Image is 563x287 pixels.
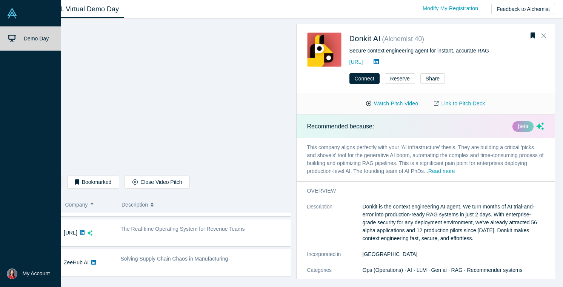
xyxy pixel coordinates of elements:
p: Donkit is the context engineering AI agent. We turn months of AI trial-and-error into production-... [363,203,545,242]
a: Modify My Registration [415,2,486,15]
span: The Real-time Operating System for Revenue Teams [121,226,245,232]
a: ZeeHub AI [64,259,89,265]
button: Share [420,73,445,84]
a: Link to Pitch Deck [426,97,493,110]
img: Serena Kuang's Account [7,268,17,279]
svg: dsa ai sparkles [87,230,92,236]
span: My Account [23,270,50,278]
button: Company [65,197,114,213]
span: Ops (Operations) · AI · LLM · Gen ai · RAG · Recommender systems [363,267,523,273]
dt: Categories [307,266,363,282]
button: Bookmark [528,31,538,41]
dt: Description [307,203,363,250]
iframe: Donkit [32,25,291,170]
span: Demo Day [24,35,49,42]
div: Secure context engineering agent for instant, accurate RAG [349,47,545,55]
button: Read more [428,167,455,176]
small: ( Alchemist 40 ) [382,35,424,43]
span: Company [65,197,88,213]
dt: Incorporated in [307,250,363,266]
button: Reserve [385,73,415,84]
button: Close Video Pitch [125,176,190,189]
button: Connect [349,73,380,84]
button: Watch Pitch Video [358,97,426,110]
button: Bookmarked [67,176,119,189]
p: This company aligns perfectly with your 'AI infrastructure' thesis. They are building a critical ... [297,138,555,181]
h3: overview [307,187,534,195]
button: Feedback to Alchemist [491,4,555,14]
a: Class XL Virtual Demo Day [32,0,124,18]
button: My Account [7,268,50,279]
span: Solving Supply Chain Chaos in Manufacturing [121,256,228,262]
svg: dsa ai sparkles [536,122,544,130]
a: [URL] [349,59,363,65]
span: Description [122,197,148,213]
button: Description [122,197,286,213]
p: Recommended because: [307,122,374,131]
img: Alchemist Vault Logo [7,8,17,19]
dd: [GEOGRAPHIC_DATA] [363,250,545,258]
a: Donkit AI [349,34,381,43]
button: Close [538,30,549,42]
img: Donkit AI's Logo [307,32,341,67]
a: [URL] [64,230,77,236]
div: βeta [512,121,534,132]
